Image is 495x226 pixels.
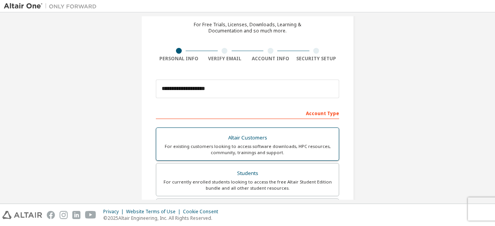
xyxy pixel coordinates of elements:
div: Account Type [156,107,339,119]
p: © 2025 Altair Engineering, Inc. All Rights Reserved. [103,215,223,221]
div: Create an Altair One Account [185,8,310,17]
div: Account Info [247,56,294,62]
div: Cookie Consent [183,209,223,215]
div: Website Terms of Use [126,209,183,215]
div: Security Setup [294,56,340,62]
div: Students [161,168,334,179]
div: For Free Trials, Licenses, Downloads, Learning & Documentation and so much more. [194,22,301,34]
img: instagram.svg [60,211,68,219]
img: youtube.svg [85,211,96,219]
img: facebook.svg [47,211,55,219]
img: Altair One [4,2,101,10]
div: For existing customers looking to access software downloads, HPC resources, community, trainings ... [161,143,334,156]
div: For currently enrolled students looking to access the free Altair Student Edition bundle and all ... [161,179,334,191]
div: Altair Customers [161,133,334,143]
img: altair_logo.svg [2,211,42,219]
img: linkedin.svg [72,211,80,219]
div: Verify Email [202,56,248,62]
div: Personal Info [156,56,202,62]
div: Privacy [103,209,126,215]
